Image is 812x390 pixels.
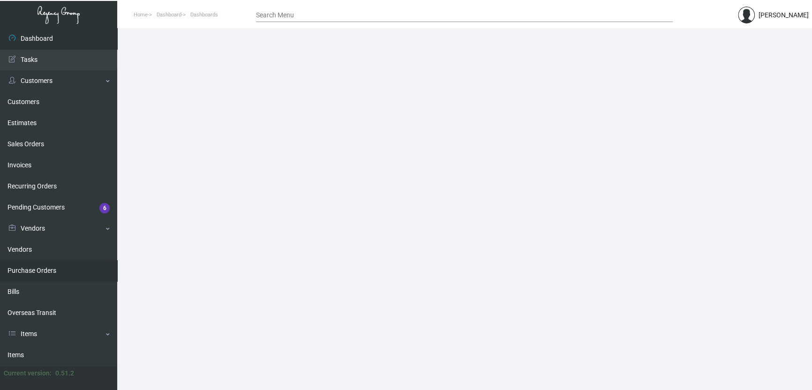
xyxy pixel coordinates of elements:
span: Dashboards [190,12,218,18]
div: [PERSON_NAME] [759,10,809,20]
span: Home [134,12,148,18]
div: Current version: [4,368,52,378]
div: 0.51.2 [55,368,74,378]
img: admin@bootstrapmaster.com [738,7,755,23]
span: Dashboard [157,12,181,18]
